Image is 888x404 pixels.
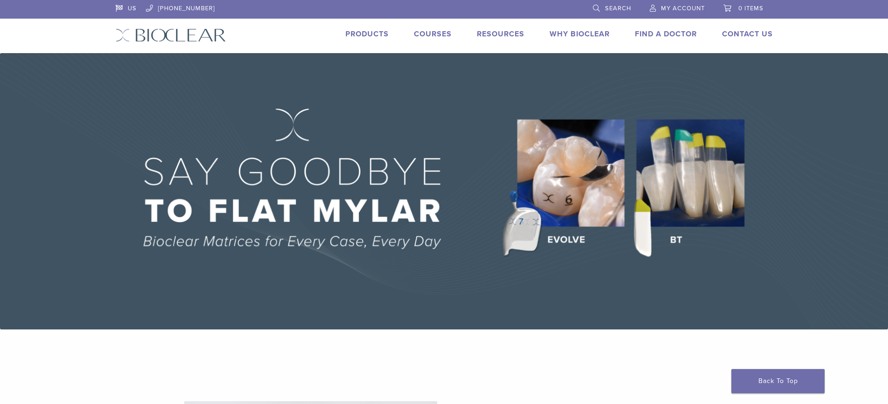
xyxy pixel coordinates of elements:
[731,369,825,393] a: Back To Top
[635,29,697,39] a: Find A Doctor
[738,5,764,12] span: 0 items
[550,29,610,39] a: Why Bioclear
[661,5,705,12] span: My Account
[345,29,389,39] a: Products
[414,29,452,39] a: Courses
[477,29,524,39] a: Resources
[116,28,226,42] img: Bioclear
[605,5,631,12] span: Search
[722,29,773,39] a: Contact Us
